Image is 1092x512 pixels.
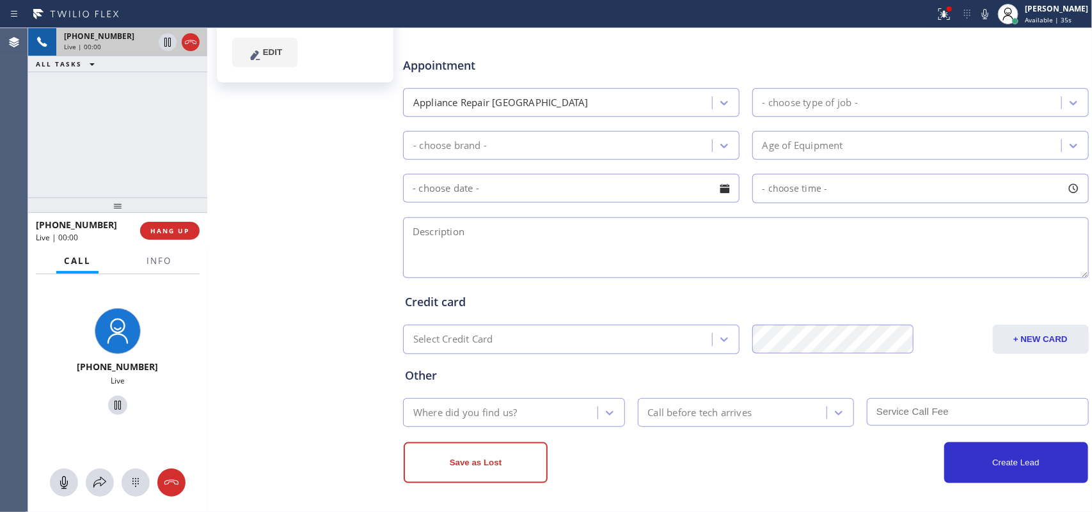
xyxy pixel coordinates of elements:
div: - choose brand - [413,138,487,153]
button: Hold Customer [108,396,127,415]
button: Hang up [182,33,200,51]
button: HANG UP [140,222,200,240]
span: [PHONE_NUMBER] [77,361,159,373]
span: Info [146,255,171,267]
span: Appointment [403,57,630,74]
span: Live [111,375,125,386]
button: Info [139,249,179,274]
span: EDIT [263,47,282,57]
div: Appliance Repair [GEOGRAPHIC_DATA] [413,95,589,110]
button: Mute [50,469,78,497]
button: + NEW CARD [993,325,1089,354]
button: EDIT [232,38,297,67]
button: Call [56,249,99,274]
span: HANG UP [150,226,189,235]
span: ALL TASKS [36,59,82,68]
button: Open directory [86,469,114,497]
div: - choose type of job - [763,95,858,110]
button: Open dialpad [122,469,150,497]
button: Mute [976,5,994,23]
span: [PHONE_NUMBER] [36,219,117,231]
div: Credit card [405,293,1087,311]
button: Save as Lost [404,442,548,483]
div: Where did you find us? [413,405,517,420]
span: Live | 00:00 [36,232,78,243]
span: - choose time - [763,182,828,194]
span: Available | 35s [1025,15,1072,24]
div: Call before tech arrives [648,405,752,420]
span: Call [64,255,91,267]
button: Hold Customer [159,33,177,51]
input: Service Call Fee [867,398,1089,426]
input: - choose date - [403,174,740,203]
button: Create Lead [944,442,1088,483]
div: Other [405,367,1087,384]
div: Select Credit Card [413,332,493,347]
span: Live | 00:00 [64,42,101,51]
div: Age of Equipment [763,138,843,153]
div: [PERSON_NAME] [1025,3,1088,14]
button: Hang up [157,469,186,497]
button: ALL TASKS [28,56,107,72]
span: [PHONE_NUMBER] [64,31,134,42]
